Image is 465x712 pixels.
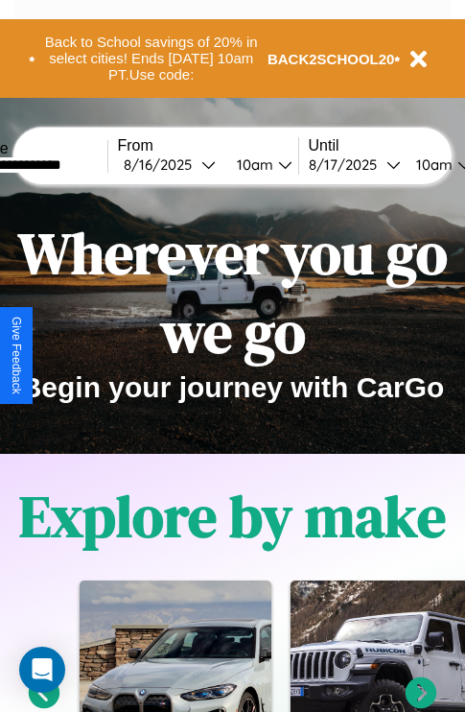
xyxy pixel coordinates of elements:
[19,477,446,556] h1: Explore by make
[118,137,298,154] label: From
[407,155,457,174] div: 10am
[19,647,65,693] div: Open Intercom Messenger
[221,154,298,175] button: 10am
[227,155,278,174] div: 10am
[10,317,23,394] div: Give Feedback
[35,29,267,88] button: Back to School savings of 20% in select cities! Ends [DATE] 10am PT.Use code:
[309,155,386,174] div: 8 / 17 / 2025
[118,154,221,175] button: 8/16/2025
[267,51,395,67] b: BACK2SCHOOL20
[124,155,201,174] div: 8 / 16 / 2025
